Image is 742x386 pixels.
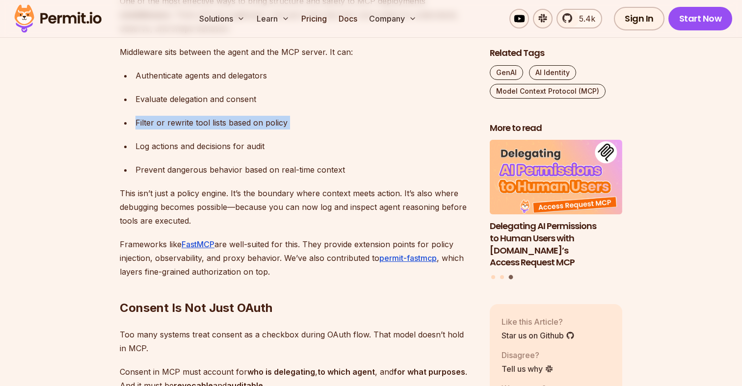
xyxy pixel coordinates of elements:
[135,92,474,106] div: Evaluate delegation and consent
[490,84,606,99] a: Model Context Protocol (MCP)
[490,140,622,269] li: 3 of 3
[120,261,474,316] h2: Consent Is Not Just OAuth
[502,363,554,375] a: Tell us why
[365,9,421,28] button: Company
[491,275,495,279] button: Go to slide 1
[502,349,554,361] p: Disagree?
[135,116,474,129] div: Filter or rewrite tool lists based on policy
[668,7,733,30] a: Start Now
[490,47,622,59] h2: Related Tags
[135,139,474,153] div: Log actions and decisions for audit
[490,65,523,80] a: GenAI
[394,367,465,377] strong: for what purposes
[247,367,315,377] strong: who is delegating
[502,316,575,328] p: Like this Article?
[182,239,214,249] a: FastMCP
[318,367,375,377] strong: to which agent
[10,2,106,35] img: Permit logo
[573,13,595,25] span: 5.4k
[195,9,249,28] button: Solutions
[379,253,437,263] a: permit-fastmcp
[529,65,576,80] a: AI Identity
[120,237,474,279] p: Frameworks like are well-suited for this. They provide extension points for policy injection, obs...
[253,9,293,28] button: Learn
[490,140,622,281] div: Posts
[490,140,622,269] a: Delegating AI Permissions to Human Users with Permit.io’s Access Request MCPDelegating AI Permiss...
[335,9,361,28] a: Docs
[120,45,474,59] p: Middleware sits between the agent and the MCP server. It can:
[135,163,474,177] div: Prevent dangerous behavior based on real-time context
[502,330,575,341] a: Star us on Github
[490,220,622,269] h3: Delegating AI Permissions to Human Users with [DOMAIN_NAME]’s Access Request MCP
[490,122,622,134] h2: More to read
[490,140,622,215] img: Delegating AI Permissions to Human Users with Permit.io’s Access Request MCP
[614,7,664,30] a: Sign In
[556,9,602,28] a: 5.4k
[135,69,474,82] div: Authenticate agents and delegators
[500,275,504,279] button: Go to slide 2
[508,275,513,280] button: Go to slide 3
[120,186,474,228] p: This isn’t just a policy engine. It’s the boundary where context meets action. It’s also where de...
[120,328,474,355] p: Too many systems treat consent as a checkbox during OAuth flow. That model doesn’t hold in MCP.
[297,9,331,28] a: Pricing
